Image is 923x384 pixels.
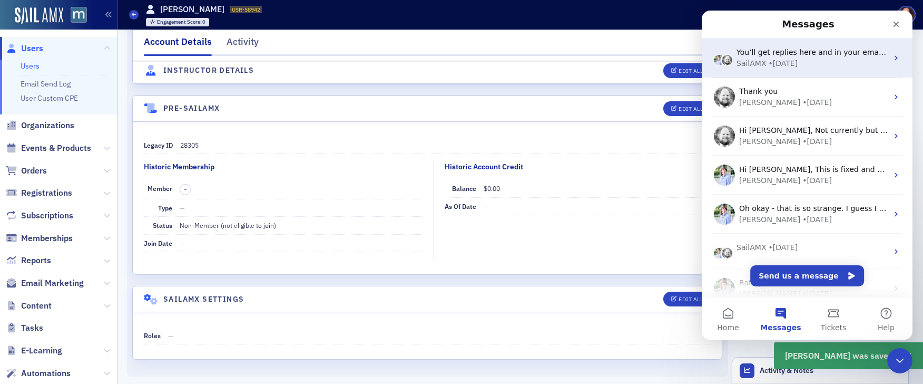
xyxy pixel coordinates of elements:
span: $0.00 [484,184,500,193]
button: Tickets [105,287,158,329]
div: [PERSON_NAME] [37,204,99,215]
img: Profile image for Luke [12,154,33,175]
div: • [DATE] [101,204,130,215]
span: Help [176,313,193,321]
div: Account Details [144,35,212,56]
span: — [168,331,173,340]
img: Aidan avatar [19,236,32,249]
span: Join Date [144,239,172,247]
div: • [DATE] [67,47,96,59]
a: Email Send Log [21,79,71,89]
span: Member [148,184,172,193]
a: Events & Products [6,142,91,154]
span: Hi [PERSON_NAME], Not currently but we've been working on an update to that entire section that w... [37,116,488,124]
a: Memberships [6,233,73,244]
span: Subscriptions [21,210,73,222]
span: Engagement Score : [157,18,203,25]
div: 0 [157,20,206,25]
span: Users [21,43,43,54]
button: Edit All [663,63,711,78]
span: Activity & Notes [760,365,813,376]
div: Engagement Score: 0 [146,18,210,26]
img: Profile image for Luke [12,267,33,289]
span: Content [21,300,52,312]
div: • [DATE] [101,278,130,289]
iframe: Intercom live chat [887,348,912,373]
a: E-Learning [6,345,62,357]
dd: Non-Member (not eligible to join) [180,217,422,234]
img: SailAMX [15,7,63,24]
div: Edit All [679,296,703,302]
span: You’ll get replies here and in your email: ✉️ [PERSON_NAME][EMAIL_ADDRESS][DOMAIN_NAME] Our usual... [35,37,531,46]
span: Events & Products [21,142,91,154]
img: Luke avatar [11,236,24,249]
a: Reports [6,255,51,266]
div: Historic Account Credit [445,161,523,172]
a: Users [6,43,43,54]
span: Organizations [21,120,74,131]
div: [PERSON_NAME] [37,87,99,98]
a: User Custom CPE [21,93,78,103]
div: Activity [227,35,259,54]
img: Profile image for Aidan [12,115,33,136]
a: Users [21,61,40,71]
span: Hi [PERSON_NAME], This is fixed and should show bullets now. [37,155,268,163]
div: [PERSON_NAME] [37,165,99,176]
div: [PERSON_NAME] [37,278,99,289]
h4: Instructor Details [163,65,254,76]
span: Tasks [21,322,43,334]
span: Email Marketing [21,277,84,289]
span: Reports [21,255,51,266]
span: Oh okay - that is so strange. I guess I just assumed since I was in there choosing the breaks tha... [37,194,521,202]
h4: SailAMX Settings [163,294,244,305]
dd: 28305 [180,137,711,153]
span: – [184,186,187,193]
button: Messages [53,287,105,329]
span: Memberships [21,233,73,244]
a: Email Marketing [6,277,84,289]
span: As of Date [445,202,476,210]
iframe: To enrich screen reader interactions, please activate Accessibility in Grammarly extension settings [702,11,912,340]
span: Roles [144,331,161,340]
img: Profile image for Luke [12,193,33,214]
span: [PERSON_NAME] was saved. [785,350,896,362]
span: Thank you [37,76,76,85]
span: Automations [21,368,71,379]
span: Rate your conversation [37,268,123,276]
div: [PERSON_NAME] [37,126,99,137]
a: Registrations [6,187,72,199]
h1: [PERSON_NAME] [160,4,224,15]
div: • [DATE] [101,87,130,98]
span: Messages [58,313,99,321]
span: Balance [452,184,476,193]
a: Organizations [6,120,74,131]
div: • [DATE] [101,165,130,176]
h4: Pre-SailAMX [163,103,220,114]
div: Support [780,10,816,20]
span: E-Learning [21,345,62,357]
span: — [484,202,489,210]
a: Orders [6,165,47,177]
span: Tickets [119,313,145,321]
button: Edit All [663,101,711,116]
span: Registrations [21,187,72,199]
div: Edit All [679,68,703,74]
button: Send us a message [48,255,162,276]
div: • [DATE] [67,232,96,243]
div: Historic Membership [144,161,214,172]
a: Subscriptions [6,210,73,222]
span: Status [153,221,172,229]
span: Home [15,313,37,321]
button: Edit All [663,292,711,306]
div: SailAMX [35,47,65,59]
img: Profile image for Aidan [12,76,33,97]
a: Automations [6,368,71,379]
span: USR-58942 [232,6,260,13]
a: Content [6,300,52,312]
span: — [180,204,185,212]
span: Profile [897,6,916,24]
